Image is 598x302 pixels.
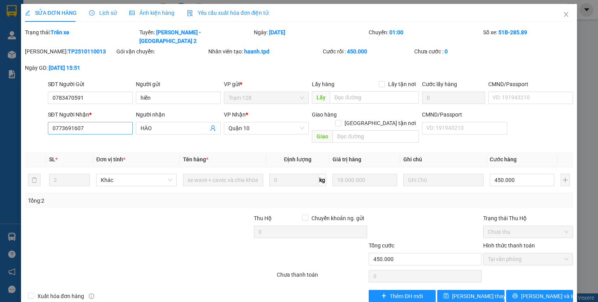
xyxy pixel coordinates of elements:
[229,92,304,104] span: Trạm 128
[25,47,115,56] div: [PERSON_NAME]:
[414,47,504,56] div: Chưa cước :
[187,10,269,16] span: Yêu cầu xuất hóa đơn điện tử
[422,81,457,87] label: Cước lấy hàng
[403,174,484,186] input: Ghi Chú
[443,293,449,299] span: save
[96,156,125,162] span: Đơn vị tính
[101,174,172,186] span: Khác
[332,130,419,143] input: Dọc đường
[483,214,573,223] div: Trạng thái Thu Hộ
[555,4,577,26] button: Close
[89,293,94,299] span: info-circle
[25,64,115,72] div: Ngày GD:
[521,292,575,300] span: [PERSON_NAME] và In
[308,214,367,223] span: Chuyển khoản ng. gửi
[25,10,30,16] span: edit
[89,10,117,16] span: Lịch sử
[332,156,361,162] span: Giá trị hàng
[24,28,139,45] div: Trạng thái:
[68,48,106,55] b: TP2510110013
[253,28,368,45] div: Ngày:
[254,215,272,221] span: Thu Hộ
[389,29,403,35] b: 01:00
[136,80,221,88] div: Người gửi
[139,29,201,44] b: [PERSON_NAME] - [GEOGRAPHIC_DATA] 2
[210,125,216,131] span: user-add
[269,29,285,35] b: [DATE]
[341,119,419,127] span: [GEOGRAPHIC_DATA] tận nơi
[385,80,419,88] span: Lấy tận nơi
[381,293,387,299] span: plus
[318,174,326,186] span: kg
[136,110,221,119] div: Người nhận
[482,28,574,45] div: Số xe:
[422,110,507,119] div: CMND/Passport
[390,292,423,300] span: Thêm ĐH mới
[116,47,206,56] div: Gói vận chuyển:
[488,253,568,265] span: Tại văn phòng
[498,29,527,35] b: 51B-285.89
[332,174,397,186] input: 0
[244,48,269,55] b: haanh.tpd
[139,28,253,45] div: Tuyến:
[323,47,413,56] div: Cước rồi :
[312,81,334,87] span: Lấy hàng
[183,174,263,186] input: VD: Bàn, Ghế
[183,156,208,162] span: Tên hàng
[312,91,330,104] span: Lấy
[48,110,133,119] div: SĐT Người Nhận
[89,10,95,16] span: clock-circle
[312,130,332,143] span: Giao
[347,48,367,55] b: 450.000
[276,270,368,284] div: Chưa thanh toán
[187,10,193,16] img: icon
[561,174,570,186] button: plus
[445,48,448,55] b: 0
[483,242,535,249] label: Hình thức thanh toán
[224,111,246,118] span: VP Nhận
[129,10,135,16] span: picture
[490,156,517,162] span: Cước hàng
[488,226,568,238] span: Chưa thu
[51,29,69,35] b: Trên xe
[512,293,518,299] span: printer
[48,80,133,88] div: SĐT Người Gửi
[224,80,309,88] div: VP gửi
[28,196,231,205] div: Tổng: 2
[129,10,174,16] span: Ảnh kiện hàng
[369,242,394,249] span: Tổng cước
[25,10,77,16] span: SỬA ĐƠN HÀNG
[49,65,80,71] b: [DATE] 15:51
[330,91,419,104] input: Dọc đường
[49,156,55,162] span: SL
[563,11,569,18] span: close
[28,174,40,186] button: delete
[229,122,304,134] span: Quận 10
[452,292,514,300] span: [PERSON_NAME] thay đổi
[284,156,311,162] span: Định lượng
[34,292,87,300] span: Xuất hóa đơn hàng
[368,28,482,45] div: Chuyến:
[422,92,485,104] input: Cước lấy hàng
[312,111,337,118] span: Giao hàng
[208,47,321,56] div: Nhân viên tạo:
[488,80,573,88] div: CMND/Passport
[400,152,487,167] th: Ghi chú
